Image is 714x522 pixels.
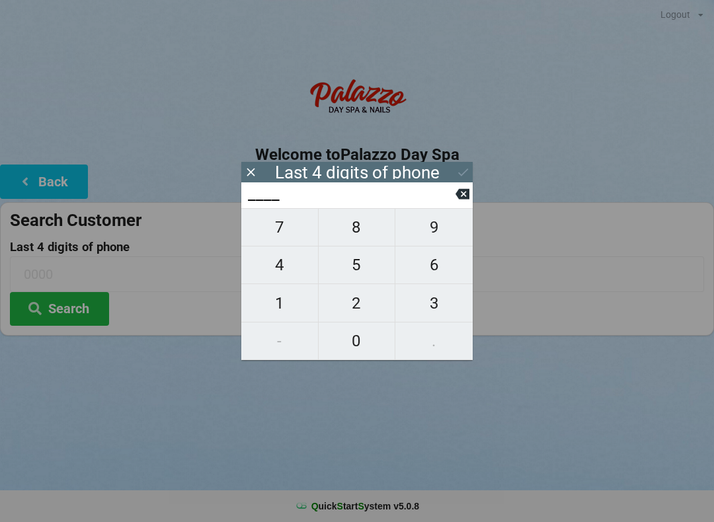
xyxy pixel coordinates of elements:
button: 4 [241,246,319,284]
span: 1 [241,289,318,317]
button: 6 [395,246,473,284]
button: 7 [241,208,319,246]
button: 0 [319,322,396,360]
span: 2 [319,289,395,317]
button: 1 [241,284,319,322]
span: 6 [395,251,473,279]
span: 3 [395,289,473,317]
button: 8 [319,208,396,246]
span: 0 [319,327,395,355]
button: 3 [395,284,473,322]
button: 9 [395,208,473,246]
button: 2 [319,284,396,322]
span: 5 [319,251,395,279]
span: 4 [241,251,318,279]
span: 7 [241,213,318,241]
button: 5 [319,246,396,284]
span: 9 [395,213,473,241]
div: Last 4 digits of phone [275,166,440,179]
span: 8 [319,213,395,241]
